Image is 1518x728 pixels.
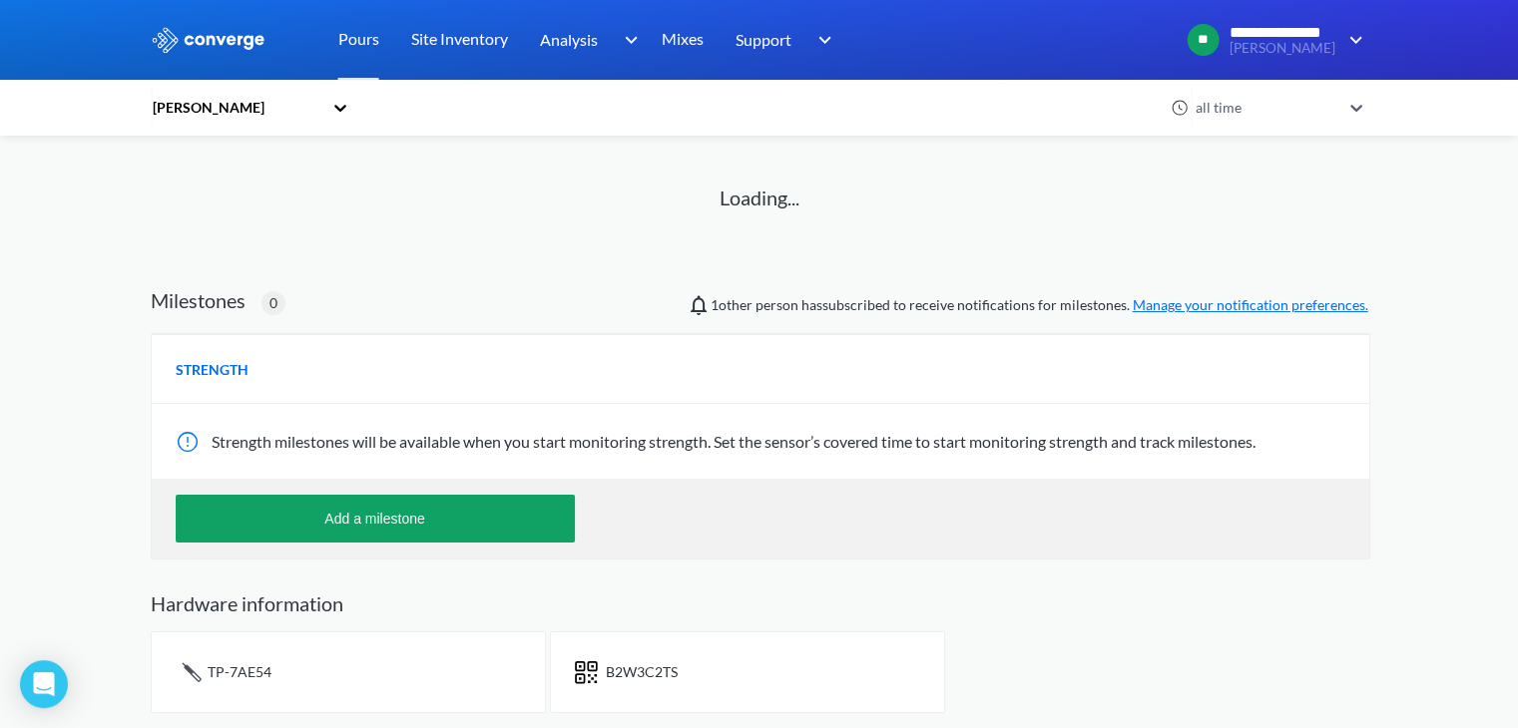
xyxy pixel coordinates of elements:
span: person has subscribed to receive notifications for milestones. [711,294,1368,316]
img: downArrow.svg [611,28,643,52]
div: all time [1191,97,1340,119]
a: Manage your notification preferences. [1133,296,1368,313]
button: Add a milestone [176,495,575,543]
img: icon-short-text.svg [575,660,598,684]
img: downArrow.svg [805,28,837,52]
span: B2W3C2TS [606,663,678,680]
span: Ryan McConville [711,296,753,313]
span: 0 [269,292,277,314]
img: downArrow.svg [1336,28,1368,52]
img: logo_ewhite.svg [151,27,266,53]
span: [PERSON_NAME] [1230,41,1336,56]
img: notifications-icon.svg [687,293,711,317]
span: STRENGTH [176,359,249,381]
span: Analysis [540,27,598,52]
h2: Hardware information [151,591,1368,615]
span: Support [736,27,791,52]
div: [PERSON_NAME] [151,97,322,119]
h2: Milestones [151,288,246,312]
img: icon-clock.svg [1171,99,1189,117]
span: TP-7AE54 [208,663,271,680]
span: Strength milestones will be available when you start monitoring strength. Set the sensor’s covere... [212,432,1256,451]
img: icon-tail.svg [176,656,208,688]
div: Open Intercom Messenger [20,660,68,708]
p: Loading... [720,182,799,213]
